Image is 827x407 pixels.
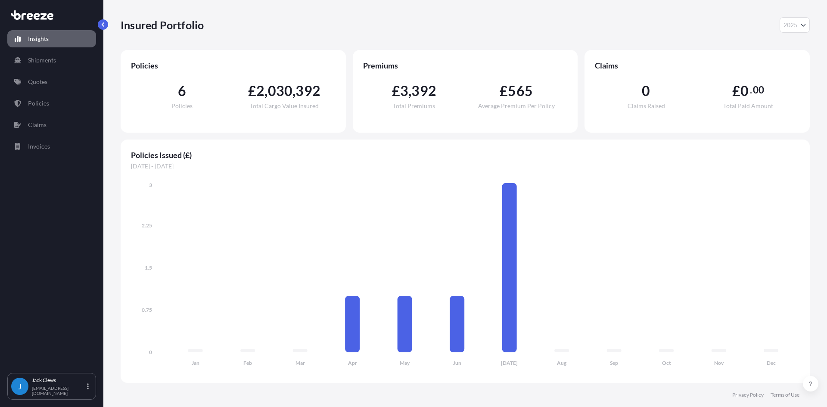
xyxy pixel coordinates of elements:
[393,103,435,109] span: Total Premiums
[453,360,461,366] tspan: Jun
[264,84,267,98] span: ,
[767,360,776,366] tspan: Dec
[392,84,400,98] span: £
[363,60,568,71] span: Premiums
[192,360,199,366] tspan: Jan
[28,99,49,108] p: Policies
[7,52,96,69] a: Shipments
[740,84,749,98] span: 0
[131,150,799,160] span: Policies Issued (£)
[400,360,410,366] tspan: May
[18,382,22,391] span: J
[28,34,49,43] p: Insights
[295,84,320,98] span: 392
[131,60,336,71] span: Policies
[400,84,408,98] span: 3
[149,182,152,188] tspan: 3
[642,84,650,98] span: 0
[28,56,56,65] p: Shipments
[732,391,764,398] a: Privacy Policy
[348,360,357,366] tspan: Apr
[557,360,567,366] tspan: Aug
[610,360,618,366] tspan: Sep
[145,264,152,271] tspan: 1.5
[268,84,293,98] span: 030
[28,121,47,129] p: Claims
[771,391,799,398] a: Terms of Use
[248,84,256,98] span: £
[256,84,264,98] span: 2
[178,84,186,98] span: 6
[149,349,152,355] tspan: 0
[32,377,85,384] p: Jack Clews
[7,73,96,90] a: Quotes
[295,360,305,366] tspan: Mar
[131,162,799,171] span: [DATE] - [DATE]
[243,360,252,366] tspan: Feb
[142,307,152,313] tspan: 0.75
[478,103,555,109] span: Average Premium Per Policy
[714,360,724,366] tspan: Nov
[780,17,810,33] button: Year Selector
[7,30,96,47] a: Insights
[292,84,295,98] span: ,
[662,360,671,366] tspan: Oct
[28,142,50,151] p: Invoices
[142,222,152,229] tspan: 2.25
[783,21,797,29] span: 2025
[732,84,740,98] span: £
[408,84,411,98] span: ,
[628,103,665,109] span: Claims Raised
[7,116,96,134] a: Claims
[500,84,508,98] span: £
[250,103,319,109] span: Total Cargo Value Insured
[595,60,799,71] span: Claims
[121,18,204,32] p: Insured Portfolio
[753,87,764,93] span: 00
[32,385,85,396] p: [EMAIL_ADDRESS][DOMAIN_NAME]
[750,87,752,93] span: .
[501,360,518,366] tspan: [DATE]
[28,78,47,86] p: Quotes
[7,95,96,112] a: Policies
[508,84,533,98] span: 565
[7,138,96,155] a: Invoices
[723,103,773,109] span: Total Paid Amount
[411,84,436,98] span: 392
[171,103,193,109] span: Policies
